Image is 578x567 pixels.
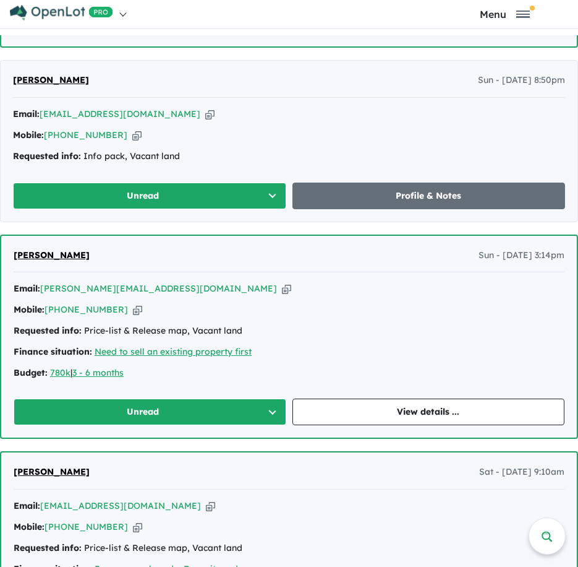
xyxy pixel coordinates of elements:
[14,366,564,381] div: |
[14,466,90,477] span: [PERSON_NAME]
[292,183,566,209] a: Profile & Notes
[206,500,215,513] button: Copy
[435,8,575,20] button: Toggle navigation
[14,542,82,553] strong: Requested info:
[13,149,565,164] div: Info pack, Vacant land
[14,367,48,378] strong: Budget:
[40,283,277,294] a: [PERSON_NAME][EMAIL_ADDRESS][DOMAIN_NAME]
[45,521,128,532] a: [PHONE_NUMBER]
[14,399,286,425] button: Unread
[13,73,89,88] a: [PERSON_NAME]
[205,108,215,121] button: Copy
[45,304,128,315] a: [PHONE_NUMBER]
[14,325,82,336] strong: Requested info:
[479,465,564,480] span: Sat - [DATE] 9:10am
[14,248,90,263] a: [PERSON_NAME]
[14,324,564,339] div: Price-list & Release map, Vacant land
[14,283,40,294] strong: Email:
[95,346,252,357] a: Need to sell an existing property first
[40,108,200,119] a: [EMAIL_ADDRESS][DOMAIN_NAME]
[478,73,565,88] span: Sun - [DATE] 8:50pm
[14,249,90,261] span: [PERSON_NAME]
[13,150,81,162] strong: Requested info:
[282,282,291,295] button: Copy
[10,5,113,20] img: Openlot PRO Logo White
[13,108,40,119] strong: Email:
[14,500,40,511] strong: Email:
[133,303,142,316] button: Copy
[292,399,565,425] a: View details ...
[14,346,92,357] strong: Finance situation:
[133,521,142,534] button: Copy
[14,465,90,480] a: [PERSON_NAME]
[14,541,564,556] div: Price-list & Release map, Vacant land
[50,367,70,378] a: 780k
[13,74,89,85] span: [PERSON_NAME]
[13,129,44,141] strong: Mobile:
[14,304,45,315] strong: Mobile:
[40,500,201,511] a: [EMAIL_ADDRESS][DOMAIN_NAME]
[44,129,127,141] a: [PHONE_NUMBER]
[14,521,45,532] strong: Mobile:
[132,129,142,142] button: Copy
[13,183,286,209] button: Unread
[478,248,564,263] span: Sun - [DATE] 3:14pm
[72,367,124,378] a: 3 - 6 months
